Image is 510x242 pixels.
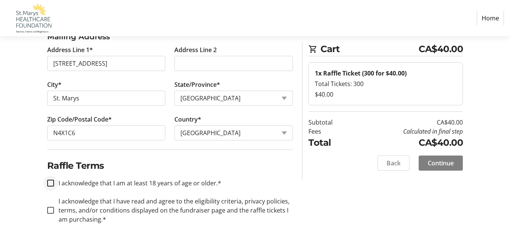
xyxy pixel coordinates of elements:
[419,42,463,56] span: CA$40.00
[308,127,353,136] td: Fees
[308,136,353,150] td: Total
[387,159,401,168] span: Back
[54,197,293,224] label: I acknowledge that I have read and agree to the eligibility criteria, privacy policies, terms, an...
[428,159,454,168] span: Continue
[377,156,410,171] button: Back
[315,69,407,77] strong: 1x Raffle Ticket (300 for $40.00)
[47,31,293,42] h3: Mailing Address
[353,136,463,150] td: CA$40.00
[47,91,166,106] input: City
[174,80,220,89] label: State/Province*
[315,90,456,99] div: $40.00
[353,118,463,127] td: CA$40.00
[174,45,217,54] label: Address Line 2
[6,3,60,33] img: St. Marys Healthcare Foundation's Logo
[47,115,112,124] label: Zip Code/Postal Code*
[308,118,353,127] td: Subtotal
[47,56,166,71] input: Address
[47,125,166,140] input: Zip or Postal Code
[47,45,93,54] label: Address Line 1*
[315,79,456,88] div: Total Tickets: 300
[477,11,504,25] a: Home
[419,156,463,171] button: Continue
[174,115,201,124] label: Country*
[47,159,293,173] h2: Raffle Terms
[320,42,419,56] span: Cart
[54,179,221,188] label: I acknowledge that I am at least 18 years of age or older.*
[353,127,463,136] td: Calculated in final step
[47,80,62,89] label: City*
